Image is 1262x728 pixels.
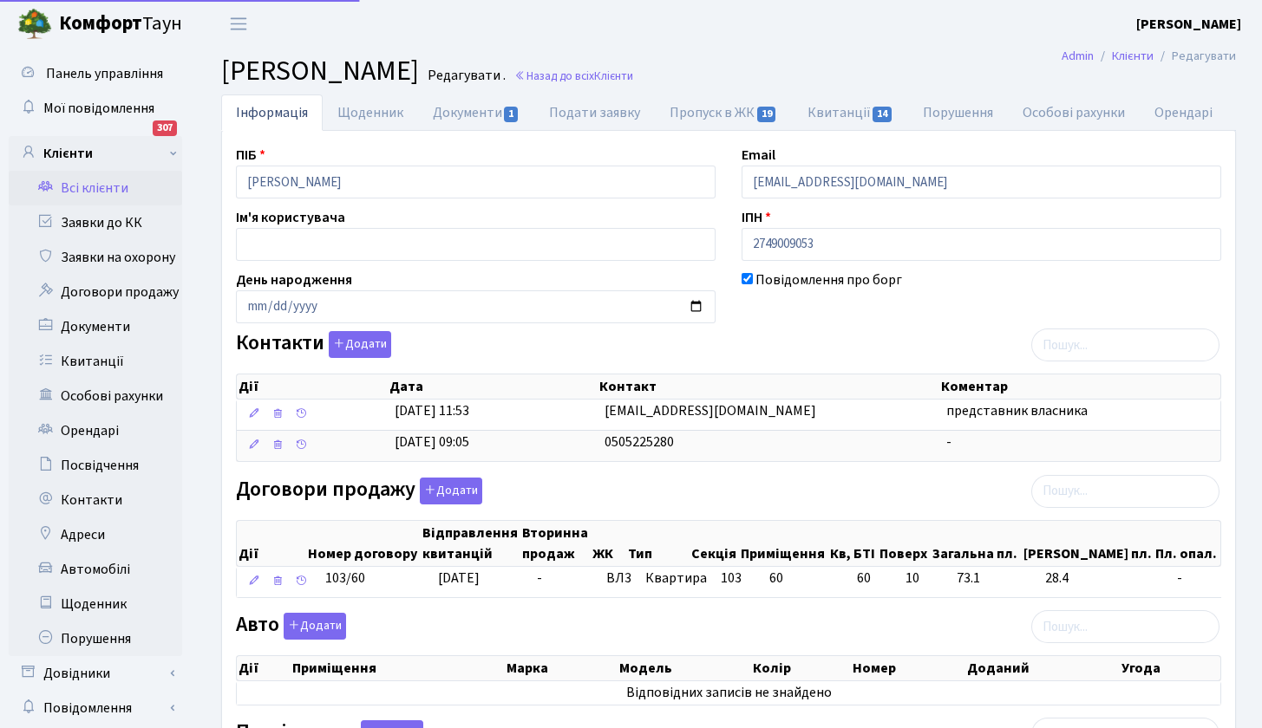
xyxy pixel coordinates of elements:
[1136,14,1241,35] a: [PERSON_NAME]
[237,374,388,399] th: Дії
[59,10,142,37] b: Комфорт
[9,344,182,379] a: Квитанції
[418,94,534,131] a: Документи
[1022,521,1154,566] th: [PERSON_NAME] пл.
[1154,47,1236,66] li: Редагувати
[769,569,783,588] span: 60
[908,94,1008,131] a: Порушення
[1177,569,1228,588] span: -
[395,432,469,452] span: [DATE] 09:05
[9,587,182,621] a: Щоденник
[237,521,306,566] th: Дії
[965,656,1120,680] th: Доданий
[9,621,182,656] a: Порушення
[742,145,775,166] label: Email
[9,275,182,309] a: Договори продажу
[645,569,707,588] span: Квартира
[221,94,323,131] a: Інформація
[591,521,626,566] th: ЖК
[237,681,1220,705] td: Відповідних записів не знайдено
[388,374,597,399] th: Дата
[957,569,1031,588] span: 73.1
[626,521,690,566] th: Тип
[534,94,655,131] a: Подати заявку
[1031,328,1219,361] input: Пошук...
[323,94,418,131] a: Щоденник
[906,569,943,588] span: 10
[9,205,182,240] a: Заявки до КК
[878,521,931,566] th: Поверх
[1140,94,1227,131] a: Орендарі
[421,521,520,566] th: Відправлення квитанцій
[217,10,260,38] button: Переключити навігацію
[9,379,182,413] a: Особові рахунки
[420,478,482,504] button: Договори продажу
[504,107,518,122] span: 1
[306,521,421,566] th: Номер договору
[939,374,1220,399] th: Коментар
[742,207,771,228] label: ІПН
[520,521,591,566] th: Вторинна продаж
[721,569,742,588] span: 103
[755,270,902,290] label: Повідомлення про борг
[59,10,182,39] span: Таун
[236,613,346,640] label: Авто
[9,552,182,587] a: Автомобілі
[606,569,631,588] span: ВЛ3
[9,691,182,725] a: Повідомлення
[324,328,391,359] a: Додати
[236,270,352,290] label: День народження
[931,521,1021,566] th: Загальна пл.
[9,483,182,517] a: Контакти
[514,68,633,84] a: Назад до всіхКлієнти
[438,569,480,588] span: [DATE]
[236,207,345,228] label: Ім'я користувача
[9,171,182,205] a: Всі клієнти
[329,331,391,358] button: Контакти
[395,401,469,420] span: [DATE] 11:53
[1112,47,1154,65] a: Клієнти
[739,521,829,566] th: Приміщення
[1154,521,1220,566] th: Пл. опал.
[1062,47,1094,65] a: Admin
[1008,94,1140,131] a: Особові рахунки
[17,7,52,42] img: logo.png
[598,374,939,399] th: Контакт
[655,94,792,131] a: Пропуск в ЖК
[1036,38,1262,75] nav: breadcrumb
[605,432,674,452] span: 0505225280
[424,68,506,84] small: Редагувати .
[9,448,182,483] a: Посвідчення
[43,99,154,118] span: Мої повідомлення
[1120,656,1220,680] th: Угода
[236,331,391,358] label: Контакти
[594,68,633,84] span: Клієнти
[946,401,1088,420] span: представник власника
[9,136,182,171] a: Клієнти
[279,610,346,640] a: Додати
[46,64,163,83] span: Панель управління
[9,56,182,91] a: Панель управління
[9,91,182,126] a: Мої повідомлення307
[751,656,851,680] th: Колір
[284,613,346,640] button: Авто
[873,107,892,122] span: 14
[618,656,751,680] th: Модель
[236,478,482,504] label: Договори продажу
[851,656,965,680] th: Номер
[325,569,365,588] span: 103/60
[9,413,182,448] a: Орендарі
[9,240,182,275] a: Заявки на охорону
[221,51,419,91] span: [PERSON_NAME]
[9,309,182,344] a: Документи
[153,120,177,136] div: 307
[9,656,182,691] a: Довідники
[757,107,776,122] span: 19
[605,401,816,420] span: [EMAIL_ADDRESS][DOMAIN_NAME]
[415,474,482,504] a: Додати
[828,521,878,566] th: Кв, БТІ
[1136,15,1241,34] b: [PERSON_NAME]
[537,569,542,588] span: -
[237,656,291,680] th: Дії
[236,145,265,166] label: ПІБ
